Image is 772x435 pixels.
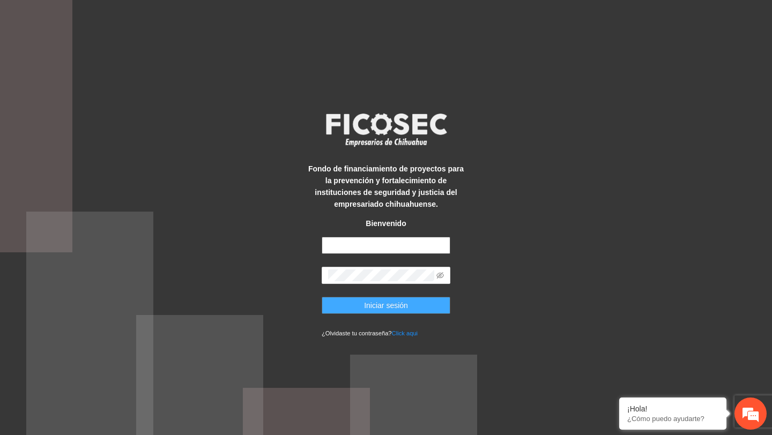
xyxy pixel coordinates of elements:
button: Iniciar sesión [322,297,450,314]
strong: Fondo de financiamiento de proyectos para la prevención y fortalecimiento de instituciones de seg... [308,164,464,208]
img: logo [319,110,453,149]
p: ¿Cómo puedo ayudarte? [627,415,718,423]
span: eye-invisible [436,272,444,279]
div: ¡Hola! [627,404,718,413]
strong: Bienvenido [366,219,406,228]
small: ¿Olvidaste tu contraseña? [322,330,418,336]
a: Click aqui [392,330,418,336]
span: Iniciar sesión [364,299,408,311]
